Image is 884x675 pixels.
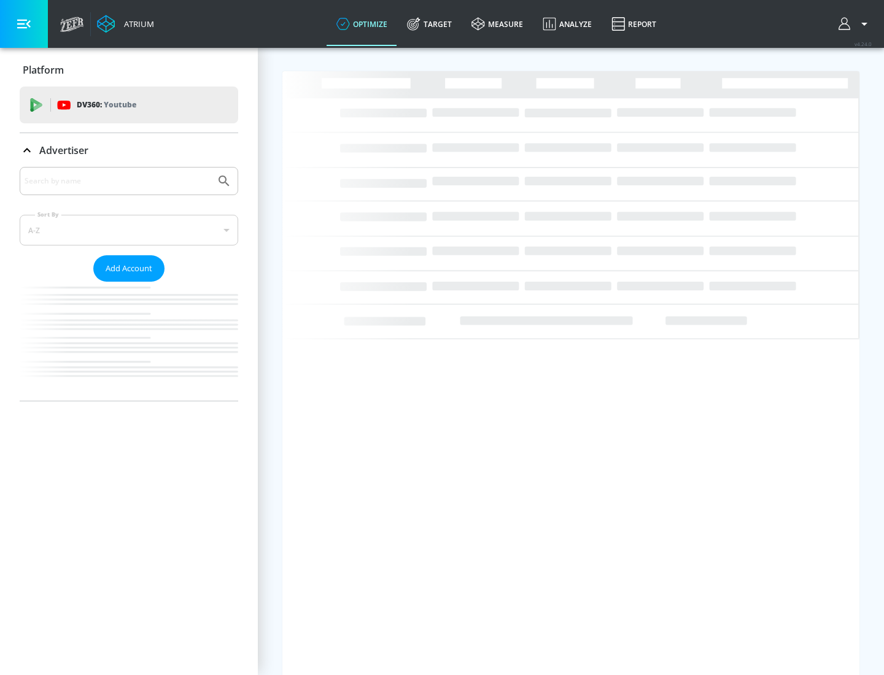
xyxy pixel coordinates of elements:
div: DV360: Youtube [20,87,238,123]
label: Sort By [35,210,61,218]
a: Atrium [97,15,154,33]
button: Add Account [93,255,165,282]
div: Advertiser [20,167,238,401]
div: A-Z [20,215,238,245]
a: Report [602,2,666,46]
div: Platform [20,53,238,87]
div: Atrium [119,18,154,29]
p: Advertiser [39,144,88,157]
p: Platform [23,63,64,77]
a: measure [462,2,533,46]
span: v 4.24.0 [855,40,872,47]
a: Target [397,2,462,46]
p: Youtube [104,98,136,111]
div: Advertiser [20,133,238,168]
nav: list of Advertiser [20,282,238,401]
a: Analyze [533,2,602,46]
a: optimize [327,2,397,46]
input: Search by name [25,173,211,189]
span: Add Account [106,261,152,276]
p: DV360: [77,98,136,112]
